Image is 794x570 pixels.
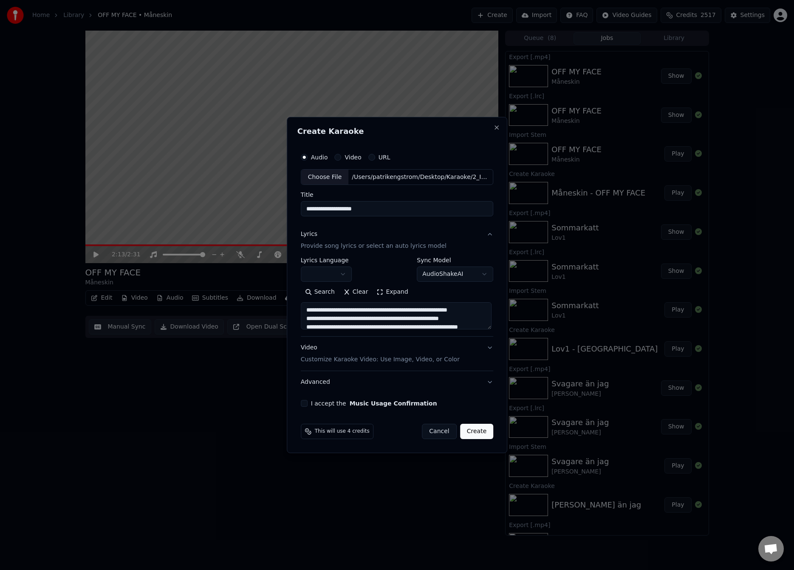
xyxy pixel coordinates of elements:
[301,192,494,198] label: Title
[301,286,339,299] button: Search
[350,400,437,406] button: I accept the
[339,286,373,299] button: Clear
[301,258,494,337] div: LyricsProvide song lyrics or select an auto lyrics model
[345,154,362,160] label: Video
[301,344,460,364] div: Video
[315,428,370,435] span: This will use 4 credits
[348,173,493,181] div: /Users/patrikengstrom/Desktop/Karaoke/2_In production/Rosvosektori - Reinot/Rosvosektori - Reinot...
[301,224,494,258] button: LyricsProvide song lyrics or select an auto lyrics model
[379,154,390,160] label: URL
[311,400,437,406] label: I accept the
[301,371,494,393] button: Advanced
[372,286,412,299] button: Expand
[311,154,328,160] label: Audio
[301,258,352,264] label: Lyrics Language
[301,337,494,371] button: VideoCustomize Karaoke Video: Use Image, Video, or Color
[301,355,460,364] p: Customize Karaoke Video: Use Image, Video, or Color
[417,258,493,264] label: Sync Model
[422,424,456,439] button: Cancel
[301,242,446,251] p: Provide song lyrics or select an auto lyrics model
[297,128,497,135] h2: Create Karaoke
[460,424,494,439] button: Create
[301,230,317,239] div: Lyrics
[301,170,349,185] div: Choose File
